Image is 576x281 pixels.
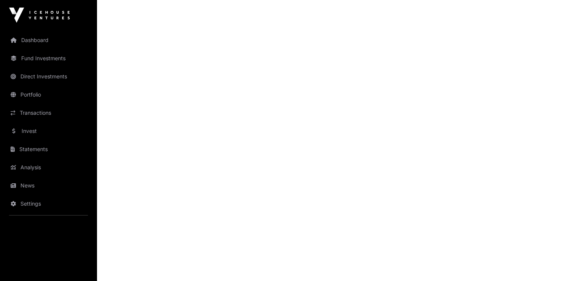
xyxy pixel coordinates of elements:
a: Analysis [6,159,91,176]
a: Dashboard [6,32,91,48]
a: Direct Investments [6,68,91,85]
a: News [6,177,91,194]
a: Transactions [6,105,91,121]
a: Settings [6,195,91,212]
a: Fund Investments [6,50,91,67]
img: Icehouse Ventures Logo [9,8,70,23]
iframe: Chat Widget [538,245,576,281]
a: Invest [6,123,91,139]
a: Portfolio [6,86,91,103]
a: Statements [6,141,91,158]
